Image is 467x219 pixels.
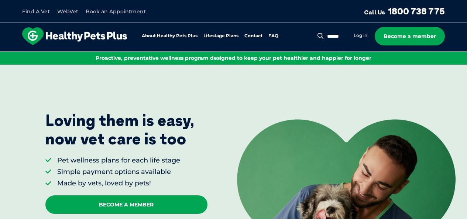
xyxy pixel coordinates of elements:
a: About Healthy Pets Plus [142,34,198,38]
a: Book an Appointment [86,8,146,15]
a: Find A Vet [22,8,50,15]
a: Become a member [375,27,445,45]
li: Simple payment options available [57,167,180,177]
a: Log in [354,32,367,38]
p: Loving them is easy, now vet care is too [45,111,195,148]
span: Proactive, preventative wellness program designed to keep your pet healthier and happier for longer [96,55,371,61]
li: Made by vets, loved by pets! [57,179,180,188]
a: Call Us1800 738 775 [364,6,445,17]
a: Become A Member [45,195,207,214]
a: FAQ [268,34,278,38]
span: Call Us [364,8,385,16]
button: Search [316,32,325,40]
a: Lifestage Plans [203,34,238,38]
img: hpp-logo [22,27,127,45]
a: WebVet [57,8,78,15]
a: Contact [244,34,262,38]
li: Pet wellness plans for each life stage [57,156,180,165]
